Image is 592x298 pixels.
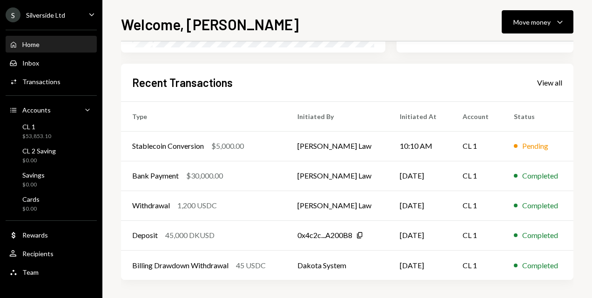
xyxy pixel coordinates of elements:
[22,205,40,213] div: $0.00
[451,220,503,250] td: CL 1
[6,192,97,215] a: Cards$0.00
[389,250,451,280] td: [DATE]
[6,264,97,280] a: Team
[451,161,503,191] td: CL 1
[165,230,215,241] div: 45,000 DKUSD
[286,191,389,220] td: [PERSON_NAME] Law
[522,230,558,241] div: Completed
[121,15,299,33] h1: Welcome, [PERSON_NAME]
[389,131,451,161] td: 10:10 AM
[177,200,217,211] div: 1,200 USDC
[389,161,451,191] td: [DATE]
[22,181,45,189] div: $0.00
[513,17,551,27] div: Move money
[132,260,229,271] div: Billing Drawdown Withdrawal
[286,131,389,161] td: [PERSON_NAME] Law
[22,132,51,140] div: $53,853.10
[286,250,389,280] td: Dakota System
[451,250,503,280] td: CL 1
[211,140,244,152] div: $5,000.00
[286,161,389,191] td: [PERSON_NAME] Law
[451,101,503,131] th: Account
[132,75,233,90] h2: Recent Transactions
[22,250,54,258] div: Recipients
[22,123,51,131] div: CL 1
[451,191,503,220] td: CL 1
[6,144,97,166] a: CL 2 Saving$0.00
[389,101,451,131] th: Initiated At
[22,268,39,276] div: Team
[537,78,562,87] div: View all
[537,77,562,87] a: View all
[121,101,286,131] th: Type
[6,36,97,53] a: Home
[503,101,573,131] th: Status
[502,10,573,33] button: Move money
[522,260,558,271] div: Completed
[286,101,389,131] th: Initiated By
[22,157,56,165] div: $0.00
[6,7,20,22] div: S
[6,54,97,71] a: Inbox
[22,40,40,48] div: Home
[389,220,451,250] td: [DATE]
[132,200,170,211] div: Withdrawal
[186,170,223,181] div: $30,000.00
[132,170,179,181] div: Bank Payment
[22,106,51,114] div: Accounts
[22,78,61,86] div: Transactions
[6,245,97,262] a: Recipients
[297,230,352,241] div: 0x4c2c...A200B8
[22,171,45,179] div: Savings
[522,200,558,211] div: Completed
[522,170,558,181] div: Completed
[6,73,97,90] a: Transactions
[522,140,548,152] div: Pending
[132,140,204,152] div: Stablecoin Conversion
[6,226,97,243] a: Rewards
[22,195,40,203] div: Cards
[22,147,56,155] div: CL 2 Saving
[22,59,39,67] div: Inbox
[389,191,451,220] td: [DATE]
[236,260,266,271] div: 45 USDC
[6,168,97,191] a: Savings$0.00
[22,231,48,239] div: Rewards
[26,11,65,19] div: Silverside Ltd
[132,230,158,241] div: Deposit
[451,131,503,161] td: CL 1
[6,101,97,118] a: Accounts
[6,120,97,142] a: CL 1$53,853.10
